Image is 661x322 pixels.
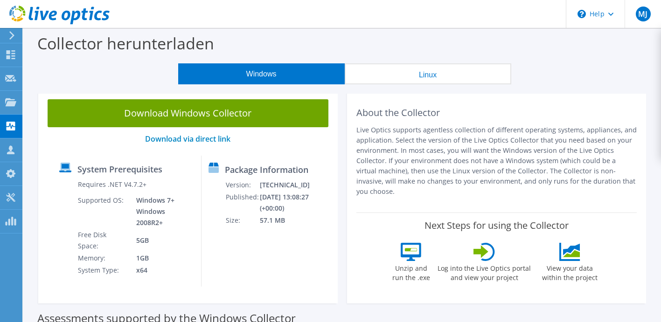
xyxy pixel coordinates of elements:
[356,107,637,118] h2: About the Collector
[356,125,637,197] p: Live Optics supports agentless collection of different operating systems, appliances, and applica...
[225,179,259,191] td: Version:
[636,7,651,21] span: MJ
[178,63,345,84] button: Windows
[225,191,259,214] td: Published:
[129,252,194,264] td: 1GB
[77,194,129,229] td: Supported OS:
[390,261,432,282] label: Unzip and run the .exe
[225,165,308,174] label: Package Information
[424,220,569,231] label: Next Steps for using the Collector
[48,99,328,127] a: Download Windows Collector
[437,261,531,282] label: Log into the Live Optics portal and view your project
[345,63,511,84] button: Linux
[78,180,146,189] label: Requires .NET V4.7.2+
[578,10,586,18] svg: \n
[77,264,129,276] td: System Type:
[259,179,334,191] td: [TECHNICAL_ID]
[259,214,334,226] td: 57.1 MB
[536,261,603,282] label: View your data within the project
[145,134,230,144] a: Download via direct link
[77,252,129,264] td: Memory:
[259,191,334,214] td: [DATE] 13:08:27 (+00:00)
[77,164,162,174] label: System Prerequisites
[129,194,194,229] td: Windows 7+ Windows 2008R2+
[77,229,129,252] td: Free Disk Space:
[129,229,194,252] td: 5GB
[225,214,259,226] td: Size:
[129,264,194,276] td: x64
[37,33,214,54] label: Collector herunterladen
